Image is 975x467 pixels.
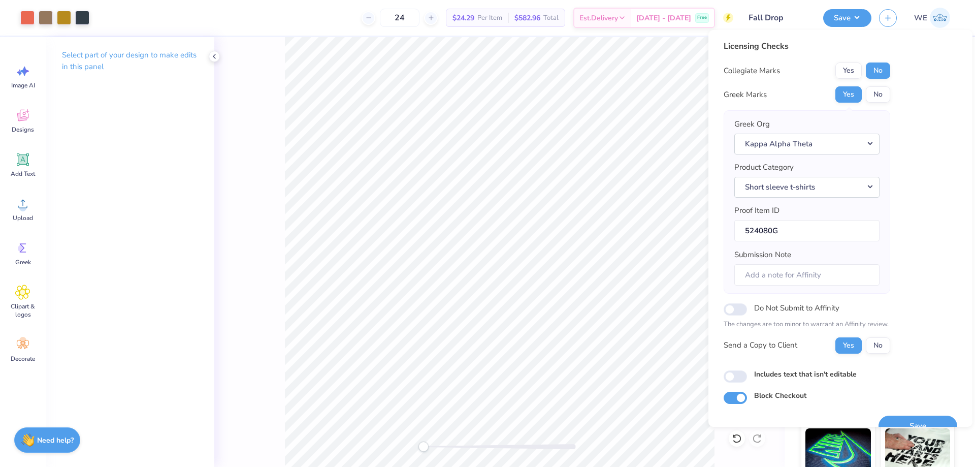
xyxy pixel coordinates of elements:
span: $24.29 [452,13,474,23]
img: Werrine Empeynado [930,8,950,28]
span: Image AI [11,81,35,89]
button: Yes [835,86,862,103]
button: No [866,337,890,354]
p: The changes are too minor to warrant an Affinity review. [724,320,890,330]
span: Add Text [11,170,35,178]
span: Greek [15,258,31,266]
span: Clipart & logos [6,302,40,319]
label: Proof Item ID [734,205,779,216]
span: Upload [13,214,33,222]
label: Submission Note [734,249,791,261]
span: Designs [12,126,34,134]
button: Yes [835,337,862,354]
span: Est. Delivery [579,13,618,23]
span: Decorate [11,355,35,363]
label: Product Category [734,162,794,173]
div: Send a Copy to Client [724,339,797,351]
button: No [866,63,890,79]
a: WE [909,8,955,28]
div: Greek Marks [724,89,767,101]
button: Yes [835,63,862,79]
span: Per Item [477,13,502,23]
input: Untitled Design [741,8,816,28]
button: Kappa Alpha Theta [734,134,880,154]
strong: Need help? [37,435,74,445]
label: Block Checkout [754,390,806,401]
span: Total [543,13,559,23]
input: Add a note for Affinity [734,264,880,286]
label: Do Not Submit to Affinity [754,301,839,315]
button: Short sleeve t-shirts [734,177,880,198]
span: WE [914,12,927,24]
button: Save [823,9,871,27]
p: Select part of your design to make edits in this panel [62,49,198,73]
label: Includes text that isn't editable [754,369,857,380]
button: Save [879,416,957,437]
span: $582.96 [514,13,540,23]
div: Accessibility label [418,442,429,452]
div: Collegiate Marks [724,65,780,77]
input: – – [380,9,419,27]
span: [DATE] - [DATE] [636,13,691,23]
label: Greek Org [734,118,770,130]
div: Licensing Checks [724,40,890,52]
button: No [866,86,890,103]
span: Free [697,14,707,21]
